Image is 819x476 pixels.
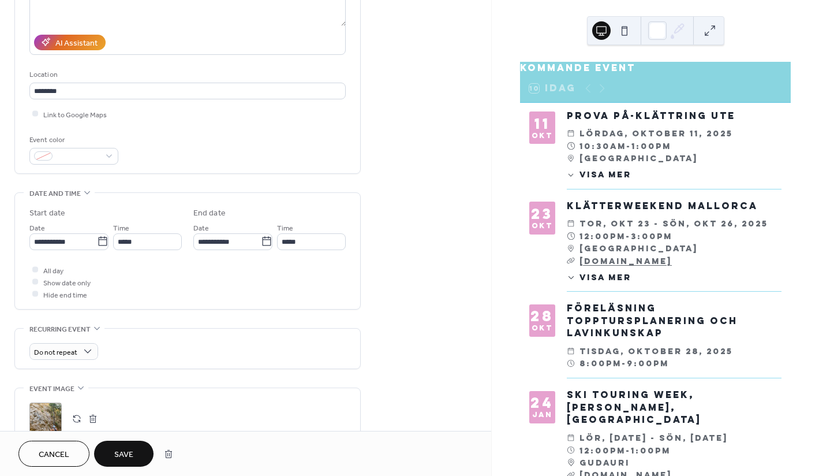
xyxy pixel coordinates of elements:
[622,357,627,369] span: -
[43,265,63,277] span: All day
[567,217,575,229] div: ​
[520,62,791,75] div: Kommande event
[94,441,154,467] button: Save
[530,396,554,410] div: 24
[29,188,81,200] span: Date and time
[29,207,65,220] div: Start date
[43,109,107,121] span: Link to Google Maps
[626,140,631,152] span: -
[531,207,554,221] div: 23
[579,230,626,242] span: 12:00pm
[567,255,575,267] div: ​
[534,117,551,131] div: 11
[579,444,626,456] span: 12:00pm
[29,403,62,435] div: ;
[567,230,575,242] div: ​
[579,255,672,266] a: [DOMAIN_NAME]
[567,127,575,139] div: ​
[34,35,106,50] button: AI Assistant
[567,389,701,425] a: Ski touring week, [PERSON_NAME], [GEOGRAPHIC_DATA]
[29,323,91,336] span: Recurring event
[532,222,553,229] div: okt
[579,217,768,229] span: tor, okt 23 - sön, okt 26, 2025
[627,357,669,369] span: 9:00pm
[567,140,575,152] div: ​
[567,169,631,180] button: ​Visa mer
[567,272,575,283] div: ​
[567,432,575,444] div: ​
[567,272,631,283] button: ​Visa mer
[532,132,553,139] div: okt
[113,222,129,234] span: Time
[579,456,630,468] span: Gudauri
[532,325,553,331] div: okt
[55,37,98,49] div: AI Assistant
[626,230,631,242] span: -
[579,242,698,254] span: [GEOGRAPHIC_DATA]
[631,444,671,456] span: 1:00pm
[579,140,626,152] span: 10:30am
[631,140,671,152] span: 1:00pm
[43,277,91,289] span: Show date only
[579,272,631,283] span: Visa mer
[34,345,77,359] span: Do not repeat
[579,169,631,180] span: Visa mer
[530,310,554,323] div: 28
[631,230,672,242] span: 3:00pm
[579,345,733,357] span: tisdag, oktober 28, 2025
[579,127,733,139] span: lördag, oktober 11, 2025
[567,242,575,254] div: ​
[277,222,293,234] span: Time
[579,432,728,444] span: lör, [DATE] - sön, [DATE]
[193,222,209,234] span: Date
[29,383,74,395] span: Event image
[39,449,69,461] span: Cancel
[43,289,87,301] span: Hide end time
[532,411,552,418] div: jan
[29,69,343,81] div: Location
[567,169,575,180] div: ​
[579,152,698,164] span: [GEOGRAPHIC_DATA]
[567,110,781,122] div: Prova på-klättring ute
[567,152,575,164] div: ​
[567,200,758,211] a: Klätterweekend Mallorca
[114,449,133,461] span: Save
[567,302,781,340] div: Föreläsning Topptursplanering och lavinkunskap
[567,345,575,357] div: ​
[567,357,575,369] div: ​
[567,456,575,468] div: ​
[29,134,116,146] div: Event color
[567,444,575,456] div: ​
[579,357,622,369] span: 8:00pm
[18,441,89,467] button: Cancel
[193,207,226,220] div: End date
[29,222,45,234] span: Date
[626,444,631,456] span: -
